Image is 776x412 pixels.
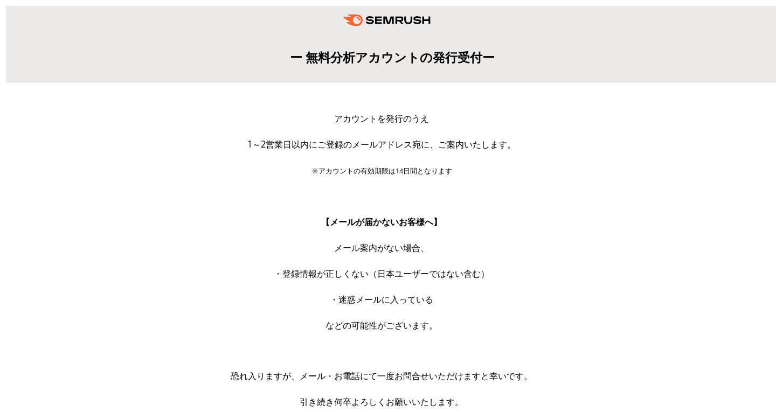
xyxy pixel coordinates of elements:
span: などの可能性がございます。 [325,319,438,331]
span: ー 無料分析アカウントの発行受付ー [290,48,495,66]
span: 恐れ入りますが、メール・お電話にて一度お問合せいただけますと幸いです。 [231,370,532,382]
span: 【メールが届かないお客様へ】 [321,216,442,228]
span: メール案内がない場合、 [334,242,429,254]
span: 引き続き何卒よろしくお願いいたします。 [300,396,463,408]
span: ・登録情報が正しくない（日本ユーザーではない含む） [274,268,489,280]
span: ・迷惑メールに入っている [330,294,433,305]
span: アカウントを発行のうえ [334,113,429,124]
span: 1～2営業日以内にご登録のメールアドレス宛に、ご案内いたします。 [247,138,516,150]
span: ※アカウントの有効期限は14日間となります [311,166,452,176]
